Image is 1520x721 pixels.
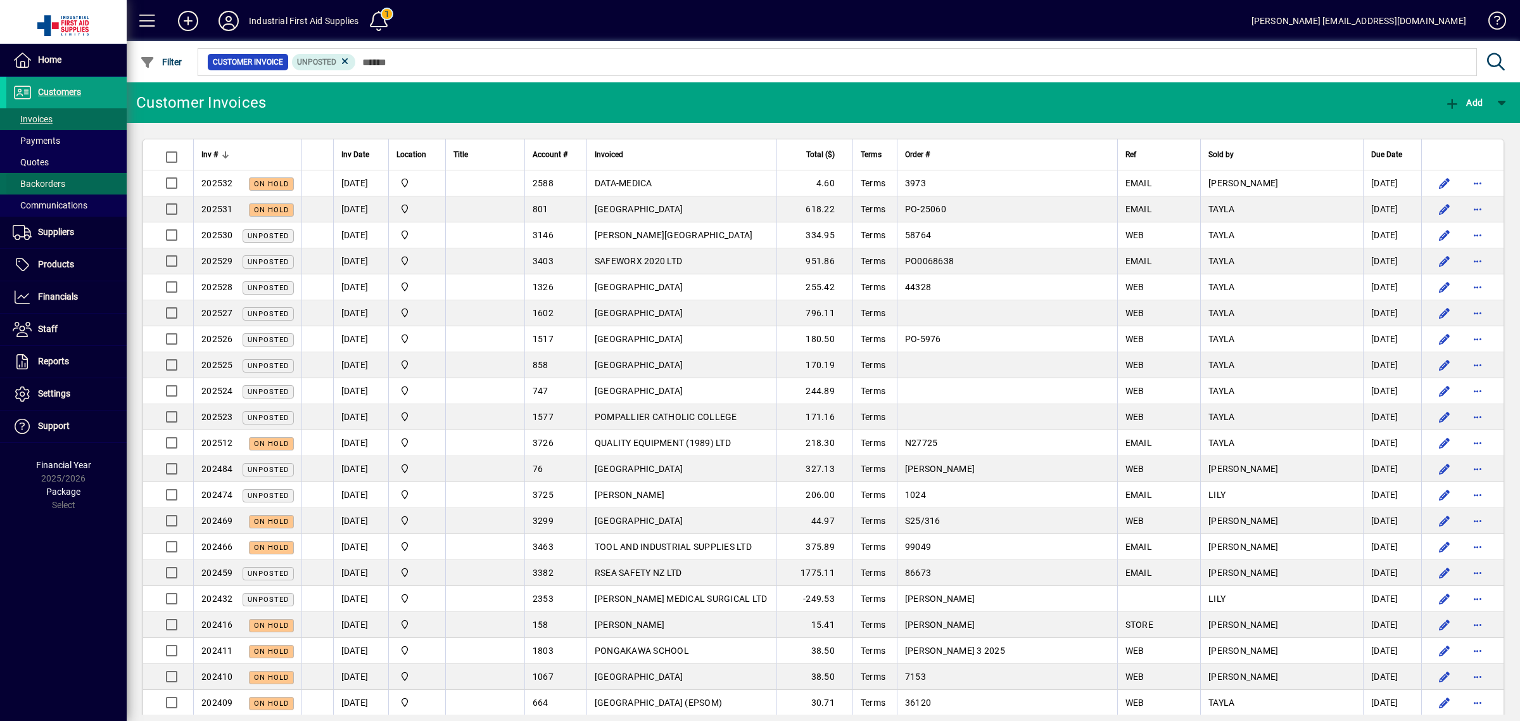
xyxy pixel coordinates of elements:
td: [DATE] [333,378,388,404]
button: Edit [1434,459,1455,479]
span: 202527 [201,308,233,318]
span: Terms [861,204,885,214]
span: Unposted [248,388,289,396]
span: WEB [1125,308,1144,318]
button: More options [1467,225,1488,245]
td: 170.19 [776,352,852,378]
span: Home [38,54,61,65]
span: TAYLA [1208,334,1234,344]
div: Industrial First Aid Supplies [249,11,358,31]
td: [DATE] [1363,378,1421,404]
span: N27725 [905,438,938,448]
span: 202512 [201,438,233,448]
button: Edit [1434,303,1455,323]
td: [DATE] [333,274,388,300]
span: Unposted [248,232,289,240]
a: Reports [6,346,127,378]
button: More options [1467,303,1488,323]
div: Inv # [201,148,294,162]
td: [DATE] [1363,586,1421,612]
span: Terms [861,490,885,500]
td: [DATE] [1363,170,1421,196]
span: 3725 [533,490,554,500]
span: Account # [533,148,567,162]
button: More options [1467,485,1488,505]
span: Order # [905,148,930,162]
td: [DATE] [333,196,388,222]
span: Location [396,148,426,162]
td: [DATE] [1363,456,1421,482]
span: Support [38,421,70,431]
button: More options [1467,589,1488,609]
span: Unposted [248,284,289,292]
span: INDUSTRIAL FIRST AID SUPPLIES LTD [396,306,438,320]
span: 202528 [201,282,233,292]
span: Terms [861,308,885,318]
span: Unposted [248,414,289,422]
span: On hold [254,544,289,552]
button: Edit [1434,433,1455,453]
td: [DATE] [333,586,388,612]
span: Ref [1125,148,1136,162]
span: 747 [533,386,548,396]
a: Settings [6,378,127,410]
span: WEB [1125,282,1144,292]
div: Total ($) [785,148,846,162]
button: Filter [137,51,186,73]
span: 202474 [201,490,233,500]
span: EMAIL [1125,204,1152,214]
div: Customer Invoices [136,93,266,113]
span: Invoices [13,114,53,124]
span: 3463 [533,542,554,552]
span: 1517 [533,334,554,344]
td: 255.42 [776,274,852,300]
span: EMAIL [1125,542,1152,552]
span: Due Date [1371,148,1402,162]
button: Edit [1434,692,1455,713]
td: [DATE] [1363,274,1421,300]
span: SAFEWORX 2020 LTD [595,256,682,266]
td: [DATE] [1363,404,1421,430]
span: Terms [861,178,885,188]
span: 44328 [905,282,931,292]
span: Inv Date [341,148,369,162]
span: Terms [861,256,885,266]
span: EMAIL [1125,256,1152,266]
span: WEB [1125,516,1144,526]
span: [GEOGRAPHIC_DATA] [595,308,683,318]
span: [GEOGRAPHIC_DATA] [595,204,683,214]
span: EMAIL [1125,490,1152,500]
td: -249.53 [776,586,852,612]
button: More options [1467,329,1488,349]
span: INDUSTRIAL FIRST AID SUPPLIES LTD [396,410,438,424]
button: Edit [1434,667,1455,687]
td: 375.89 [776,534,852,560]
span: Inv # [201,148,218,162]
span: 202530 [201,230,233,240]
td: 171.16 [776,404,852,430]
span: INDUSTRIAL FIRST AID SUPPLIES LTD [396,436,438,450]
span: PO-25060 [905,204,946,214]
span: 86673 [905,568,931,578]
span: INDUSTRIAL FIRST AID SUPPLIES LTD [396,332,438,346]
span: Invoiced [595,148,623,162]
td: 244.89 [776,378,852,404]
span: WEB [1125,412,1144,422]
span: 1602 [533,308,554,318]
td: [DATE] [333,404,388,430]
span: [GEOGRAPHIC_DATA] [595,360,683,370]
span: 858 [533,360,548,370]
button: Edit [1434,563,1455,583]
span: Unposted [248,310,289,318]
button: Edit [1434,485,1455,505]
td: [DATE] [1363,300,1421,326]
span: Communications [13,200,87,210]
button: Edit [1434,173,1455,193]
span: INDUSTRIAL FIRST AID SUPPLIES LTD [396,514,438,528]
span: TAYLA [1208,204,1234,214]
span: INDUSTRIAL FIRST AID SUPPLIES LTD [396,540,438,554]
button: More options [1467,459,1488,479]
button: More options [1467,615,1488,635]
button: More options [1467,407,1488,427]
span: TOOL AND INDUSTRIAL SUPPLIES LTD [595,542,752,552]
